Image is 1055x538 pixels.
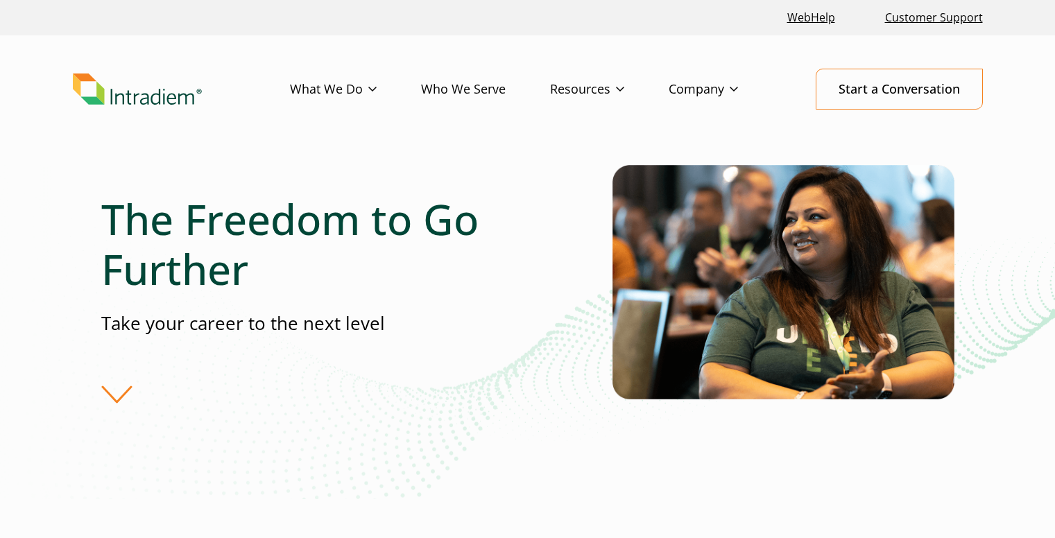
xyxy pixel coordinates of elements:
[290,69,421,110] a: What We Do
[73,73,290,105] a: Link to homepage of Intradiem
[782,3,841,33] a: Link opens in a new window
[73,73,202,105] img: Intradiem
[550,69,669,110] a: Resources
[421,69,550,110] a: Who We Serve
[101,311,527,336] p: Take your career to the next level
[101,194,527,294] h1: The Freedom to Go Further
[816,69,983,110] a: Start a Conversation
[880,3,988,33] a: Customer Support
[669,69,782,110] a: Company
